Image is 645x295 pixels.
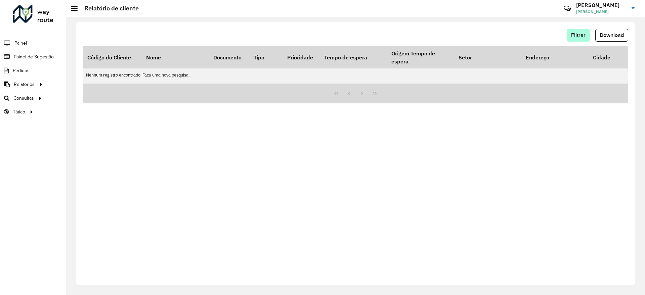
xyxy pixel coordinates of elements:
[595,29,628,42] button: Download
[141,46,209,68] th: Nome
[249,46,283,68] th: Tipo
[14,40,27,47] span: Painel
[13,67,30,74] span: Pedidos
[387,46,454,68] th: Origem Tempo de espera
[319,46,387,68] th: Tempo de espera
[521,46,588,68] th: Endereço
[571,32,586,38] span: Filtrar
[78,5,139,12] h2: Relatório de cliente
[283,46,319,68] th: Prioridade
[13,108,25,115] span: Tático
[576,9,627,15] span: [PERSON_NAME]
[600,32,624,38] span: Download
[560,1,574,16] a: Contato Rápido
[454,46,521,68] th: Setor
[576,2,627,8] h3: [PERSON_NAME]
[567,29,590,42] button: Filtrar
[13,95,34,102] span: Consultas
[83,46,141,68] th: Código do Cliente
[14,81,35,88] span: Relatórios
[14,53,54,60] span: Painel de Sugestão
[209,46,249,68] th: Documento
